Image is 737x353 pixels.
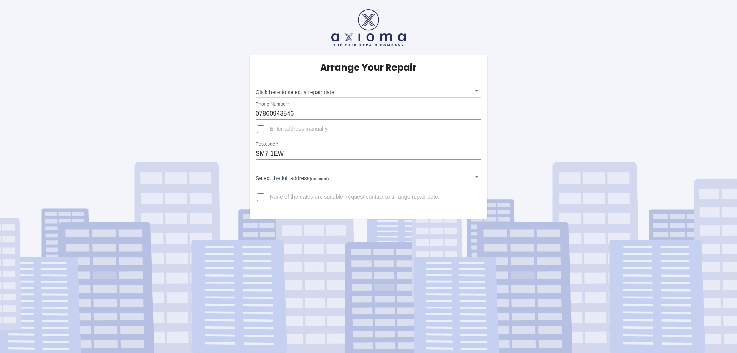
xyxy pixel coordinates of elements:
[331,9,406,46] img: axioma
[256,101,290,108] label: Phone Number
[270,193,440,201] span: None of the dates are suitable, request contact to arrange repair date.
[256,141,278,147] label: Postcode
[270,125,327,133] span: Enter address manually
[320,61,416,74] h5: Arrange Your Repair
